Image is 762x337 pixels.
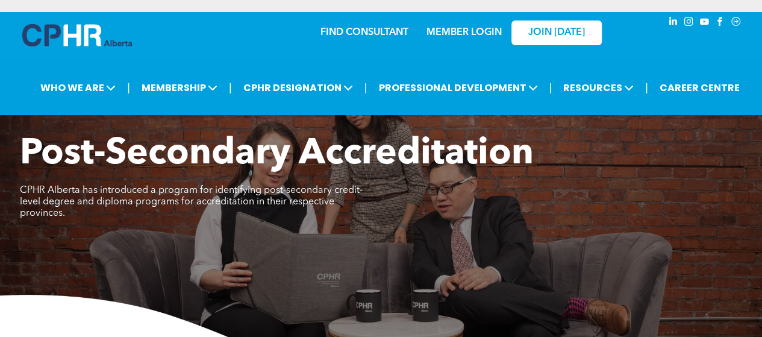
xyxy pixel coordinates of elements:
li: | [127,75,130,100]
span: WHO WE ARE [37,77,119,99]
a: instagram [682,15,696,31]
li: | [364,75,367,100]
span: CPHR Alberta has introduced a program for identifying post-secondary credit-level degree and dipl... [20,186,363,218]
a: MEMBER LOGIN [426,28,502,37]
span: Post-Secondary Accreditation [20,136,534,172]
a: youtube [698,15,711,31]
span: MEMBERSHIP [138,77,221,99]
span: CPHR DESIGNATION [240,77,357,99]
span: RESOURCES [560,77,637,99]
a: JOIN [DATE] [511,20,602,45]
a: Social network [729,15,743,31]
a: facebook [714,15,727,31]
li: | [229,75,232,100]
a: linkedin [667,15,680,31]
span: JOIN [DATE] [528,27,585,39]
a: FIND CONSULTANT [320,28,408,37]
li: | [549,75,552,100]
li: | [645,75,648,100]
a: CAREER CENTRE [656,77,743,99]
img: A blue and white logo for cp alberta [22,24,132,46]
span: PROFESSIONAL DEVELOPMENT [375,77,541,99]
